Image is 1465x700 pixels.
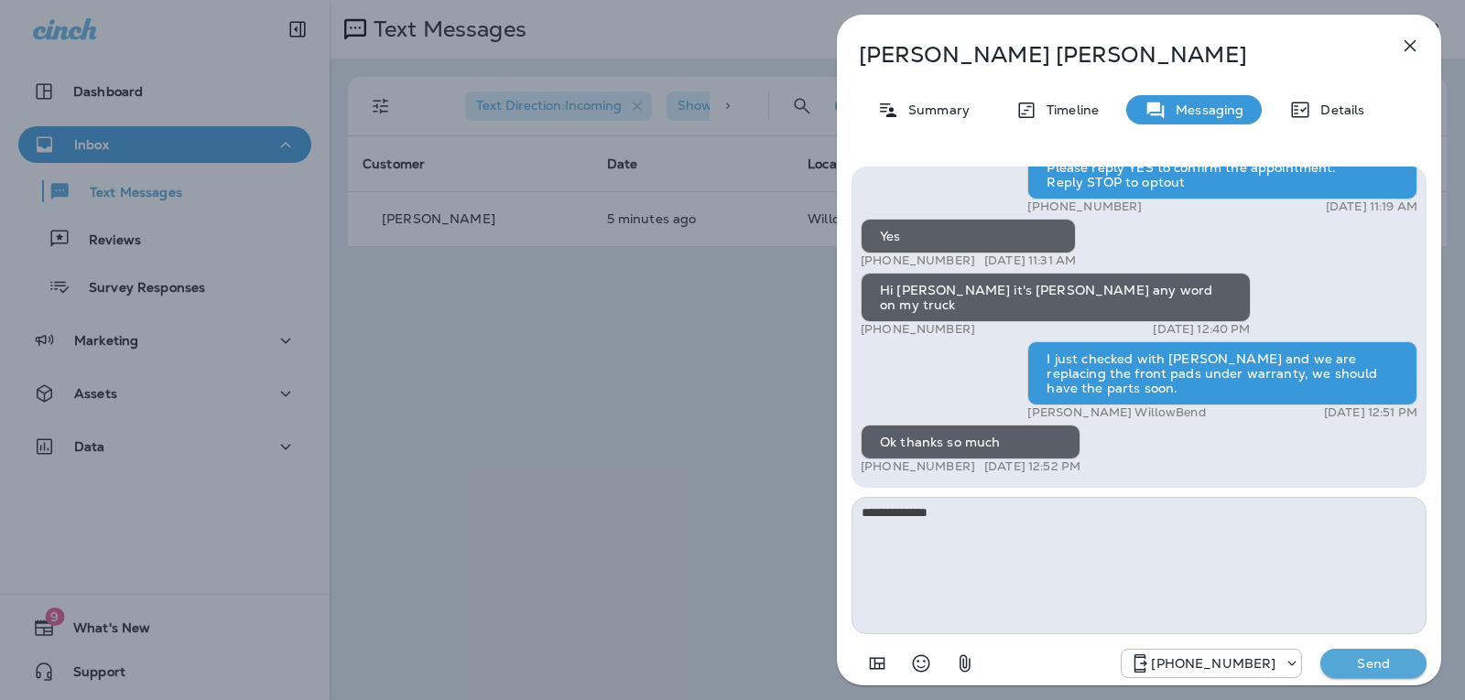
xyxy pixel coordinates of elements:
p: [PERSON_NAME] WillowBend [1027,405,1205,420]
div: +1 (813) 497-4455 [1122,652,1301,674]
p: [PHONE_NUMBER] [1027,199,1142,214]
p: [PHONE_NUMBER] [861,459,975,474]
p: [PHONE_NUMBER] [1151,656,1275,671]
button: Add in a premade template [859,645,895,682]
p: Timeline [1037,102,1099,117]
p: Messaging [1167,102,1243,117]
div: Yes [861,219,1076,253]
p: Send [1335,655,1412,672]
p: [PERSON_NAME] [PERSON_NAME] [859,42,1359,68]
button: Select an emoji [903,645,939,682]
p: [DATE] 12:51 PM [1324,405,1417,420]
p: [DATE] 11:19 AM [1326,199,1417,214]
p: Details [1311,102,1364,117]
div: Hi [PERSON_NAME] it's [PERSON_NAME] any word on my truck [861,273,1251,322]
p: [DATE] 12:40 PM [1153,322,1250,337]
p: [DATE] 11:31 AM [984,253,1076,268]
p: [PHONE_NUMBER] [861,253,975,268]
button: Send [1320,649,1427,678]
p: [PHONE_NUMBER] [861,322,975,337]
p: [DATE] 12:52 PM [984,459,1080,474]
div: Ok thanks so much [861,425,1080,459]
div: I just checked with [PERSON_NAME] and we are replacing the front pads under warranty, we should h... [1027,341,1417,405]
p: Summary [899,102,970,117]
